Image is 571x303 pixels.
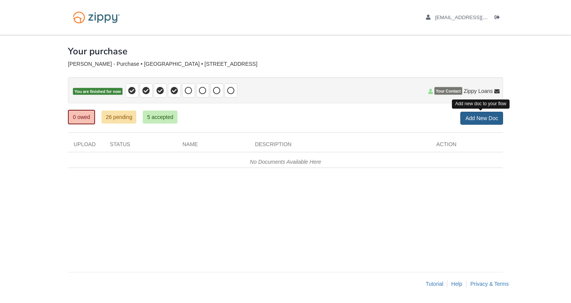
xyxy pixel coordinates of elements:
span: You are finished for now [73,88,123,95]
div: Action [431,140,503,152]
div: Upload [68,140,104,152]
span: rfultz@bsu.edu [435,15,523,20]
span: Zippy Loans [464,87,493,95]
div: Add new doc to your flow [452,99,509,108]
div: Status [104,140,177,152]
a: Help [451,281,462,287]
a: Tutorial [426,281,443,287]
div: Name [177,140,249,152]
img: Logo [68,8,125,27]
h1: Your purchase [68,46,127,56]
a: Add New Doc [460,112,503,125]
a: Privacy & Terms [470,281,509,287]
a: edit profile [426,15,523,22]
a: 26 pending [102,111,136,124]
em: No Documents Available Here [250,159,321,165]
a: 0 owed [68,110,95,124]
div: [PERSON_NAME] - Purchase • [GEOGRAPHIC_DATA] • [STREET_ADDRESS] [68,61,503,67]
a: Log out [495,15,503,22]
a: 5 accepted [143,111,177,124]
span: Your Contact [434,87,462,95]
div: Description [249,140,431,152]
